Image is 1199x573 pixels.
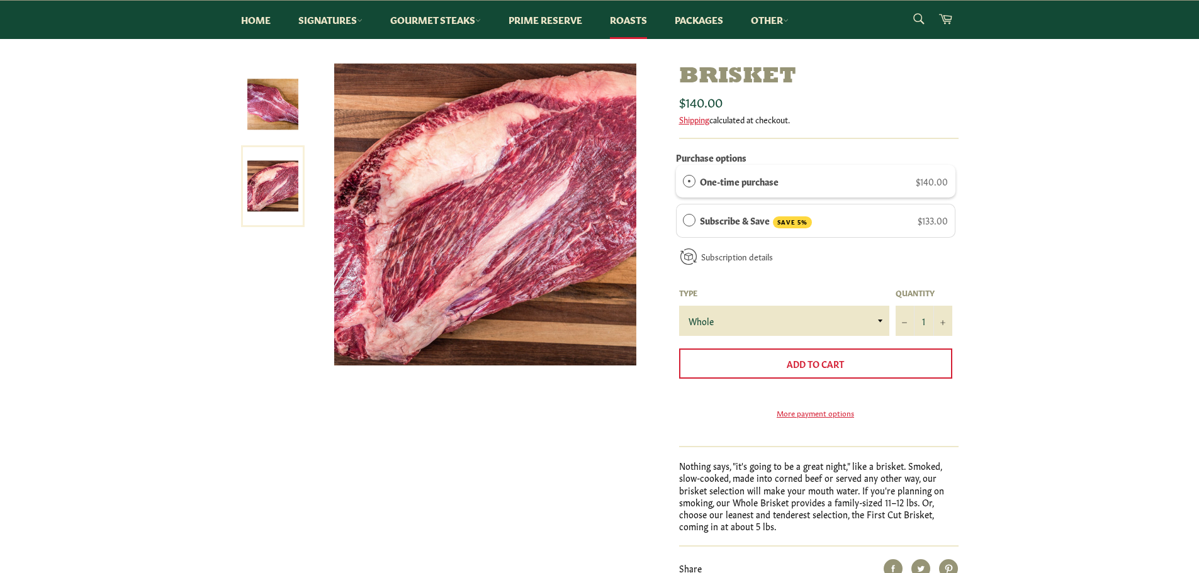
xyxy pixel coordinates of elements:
[676,151,746,164] label: Purchase options
[700,213,812,228] label: Subscribe & Save
[378,1,493,39] a: Gourmet Steaks
[679,287,889,298] label: Type
[286,1,375,39] a: Signatures
[597,1,660,39] a: Roasts
[679,64,959,91] h1: Brisket
[679,92,723,110] span: $140.00
[933,306,952,336] button: Increase item quantity by one
[738,1,801,39] a: Other
[683,174,695,188] div: One-time purchase
[701,250,773,262] a: Subscription details
[700,174,779,188] label: One-time purchase
[787,357,844,370] span: Add to Cart
[679,460,959,533] p: Nothing says, "it's going to be a great night," like a brisket. Smoked, slow-cooked, made into co...
[662,1,736,39] a: Packages
[773,216,812,228] span: SAVE 5%
[896,287,952,298] label: Quantity
[247,79,298,130] img: Brisket
[334,64,636,365] img: Brisket
[679,348,952,379] button: Add to Cart
[228,1,283,39] a: Home
[679,114,959,125] div: calculated at checkout.
[679,408,952,418] a: More payment options
[679,113,709,125] a: Shipping
[916,175,948,187] span: $140.00
[918,214,948,226] span: $133.00
[683,213,695,227] div: Subscribe & Save
[896,306,915,336] button: Reduce item quantity by one
[496,1,595,39] a: Prime Reserve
